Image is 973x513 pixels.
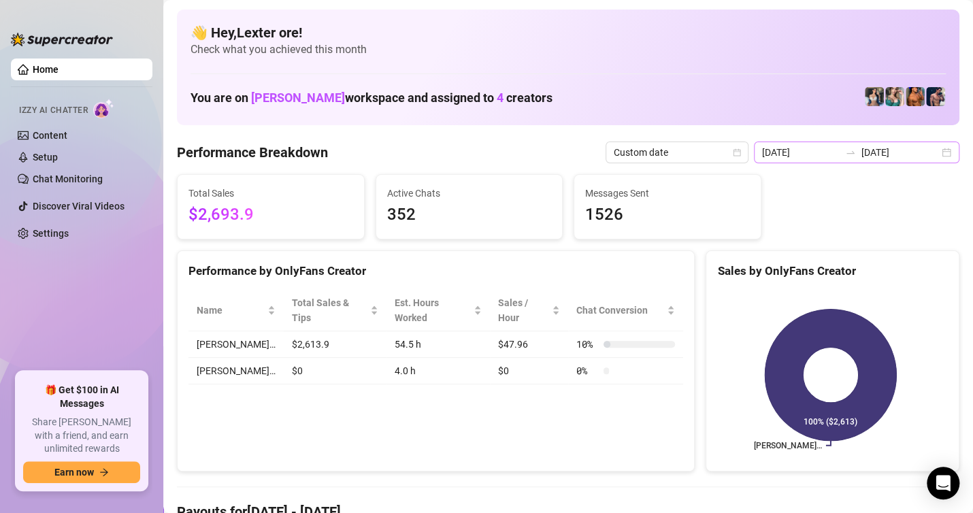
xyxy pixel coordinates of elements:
img: Axel [926,87,945,106]
th: Name [188,290,284,331]
span: 10 % [576,337,598,352]
td: 54.5 h [386,331,490,358]
div: Est. Hours Worked [395,295,471,325]
span: Custom date [614,142,740,163]
input: Start date [762,145,840,160]
td: 4.0 h [386,358,490,384]
span: 4 [497,90,504,105]
img: Katy [865,87,884,106]
td: [PERSON_NAME]… [188,358,284,384]
span: Name [197,303,265,318]
span: Izzy AI Chatter [19,104,88,117]
span: Share [PERSON_NAME] with a friend, and earn unlimited rewards [23,416,140,456]
img: JG [906,87,925,106]
th: Chat Conversion [568,290,683,331]
a: Setup [33,152,58,163]
h1: You are on workspace and assigned to creators [191,90,553,105]
div: Open Intercom Messenger [927,467,959,499]
td: $0 [490,358,569,384]
span: $2,693.9 [188,202,353,228]
span: Earn now [54,467,94,478]
td: $0 [284,358,386,384]
span: Check what you achieved this month [191,42,946,57]
span: Sales / Hour [498,295,550,325]
td: [PERSON_NAME]… [188,331,284,358]
img: logo-BBDzfeDw.svg [11,33,113,46]
td: $2,613.9 [284,331,386,358]
span: Active Chats [387,186,552,201]
span: [PERSON_NAME] [251,90,345,105]
img: AI Chatter [93,99,114,118]
div: Sales by OnlyFans Creator [717,262,948,280]
text: [PERSON_NAME]… [754,441,822,450]
span: 🎁 Get $100 in AI Messages [23,384,140,410]
a: Settings [33,228,69,239]
a: Content [33,130,67,141]
h4: 👋 Hey, Lexter ore ! [191,23,946,42]
td: $47.96 [490,331,569,358]
span: swap-right [845,147,856,158]
span: Messages Sent [585,186,750,201]
img: Zaddy [885,87,904,106]
span: calendar [733,148,741,156]
a: Chat Monitoring [33,173,103,184]
span: Chat Conversion [576,303,664,318]
th: Total Sales & Tips [284,290,386,331]
span: Total Sales & Tips [292,295,367,325]
span: to [845,147,856,158]
span: 1526 [585,202,750,228]
span: Total Sales [188,186,353,201]
a: Discover Viral Videos [33,201,125,212]
h4: Performance Breakdown [177,143,328,162]
input: End date [861,145,939,160]
span: 0 % [576,363,598,378]
th: Sales / Hour [490,290,569,331]
span: 352 [387,202,552,228]
button: Earn nowarrow-right [23,461,140,483]
div: Performance by OnlyFans Creator [188,262,683,280]
span: arrow-right [99,467,109,477]
a: Home [33,64,59,75]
